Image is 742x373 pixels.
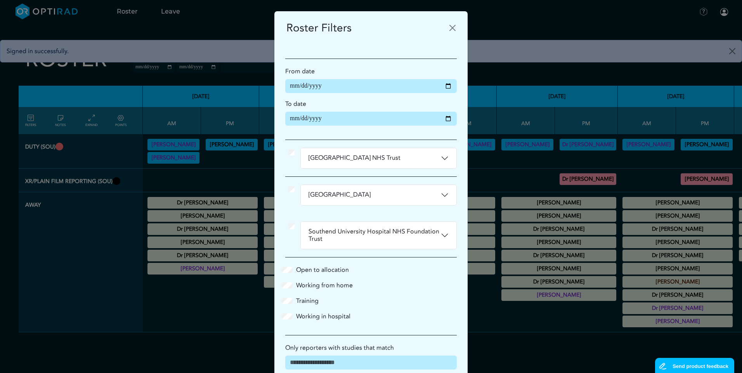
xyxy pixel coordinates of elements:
[301,222,456,249] button: Southend University Hospital NHS Foundation Trust
[301,185,456,205] button: [GEOGRAPHIC_DATA]
[301,148,456,168] button: [GEOGRAPHIC_DATA] NHS Trust
[285,343,394,352] label: Only reporters with studies that match
[285,67,315,76] label: From date
[296,312,350,321] label: Working in hospital
[446,22,459,34] button: Close
[285,99,306,109] label: To date
[296,265,349,275] label: Open to allocation
[296,296,319,306] label: Training
[296,281,353,290] label: Working from home
[286,20,352,36] h5: Roster Filters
